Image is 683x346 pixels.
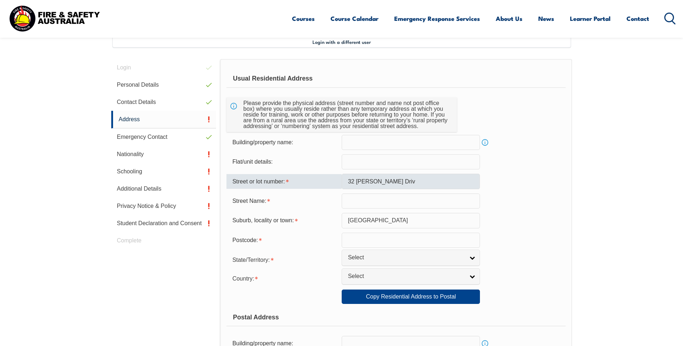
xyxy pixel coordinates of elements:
[111,180,216,197] a: Additional Details
[111,215,216,232] a: Student Declaration and Consent
[226,194,342,208] div: Street Name is required.
[111,76,216,94] a: Personal Details
[226,70,565,88] div: Usual Residential Address
[111,146,216,163] a: Nationality
[111,128,216,146] a: Emergency Contact
[342,290,480,304] a: Copy Residential Address to Postal
[232,276,254,282] span: Country:
[570,9,611,28] a: Learner Portal
[394,9,480,28] a: Emergency Response Services
[111,163,216,180] a: Schooling
[496,9,522,28] a: About Us
[226,214,342,227] div: Suburb, locality or town is required.
[226,271,342,285] div: Country is required.
[111,94,216,111] a: Contact Details
[313,39,371,45] span: Login with a different user
[226,252,342,267] div: State/Territory is required.
[348,254,464,261] span: Select
[538,9,554,28] a: News
[226,233,342,247] div: Postcode is required.
[232,257,270,263] span: State/Territory:
[226,136,342,149] div: Building/property name:
[111,197,216,215] a: Privacy Notice & Policy
[626,9,649,28] a: Contact
[331,9,378,28] a: Course Calendar
[111,111,216,128] a: Address
[226,174,342,188] div: Street or lot number is required.
[292,9,315,28] a: Courses
[226,308,565,326] div: Postal Address
[348,273,464,280] span: Select
[226,155,342,169] div: Flat/unit details:
[241,97,451,132] div: Please provide the physical address (street number and name not post office box) where you usuall...
[480,137,490,147] a: Info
